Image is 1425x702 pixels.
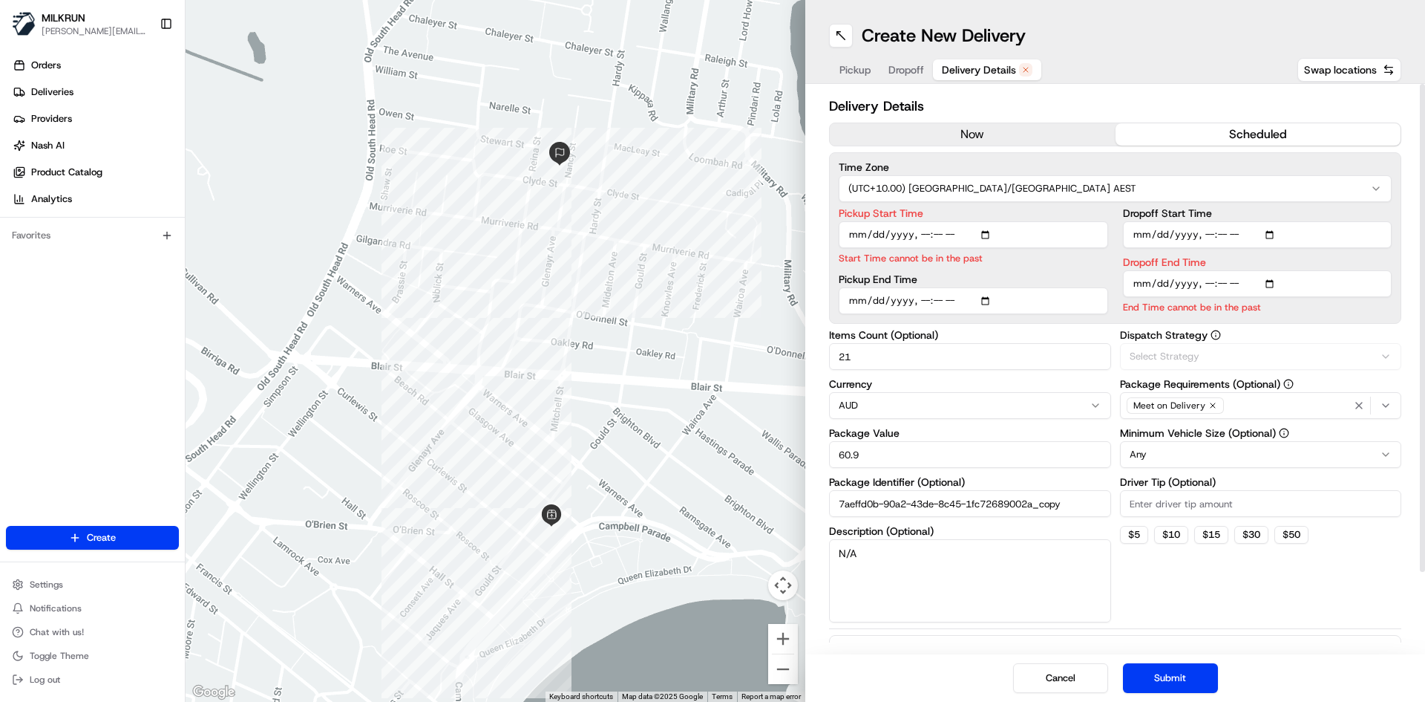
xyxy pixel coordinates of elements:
[6,526,179,550] button: Create
[1279,428,1289,438] button: Minimum Vehicle Size (Optional)
[31,59,61,72] span: Orders
[31,85,73,99] span: Deliveries
[6,6,154,42] button: MILKRUNMILKRUN[PERSON_NAME][EMAIL_ADDRESS][DOMAIN_NAME]
[1154,526,1188,544] button: $10
[1297,58,1401,82] button: Swap locations
[829,379,1111,389] label: Currency
[6,53,185,77] a: Orders
[1274,526,1308,544] button: $50
[830,123,1116,146] button: now
[1123,208,1392,218] label: Dropoff Start Time
[829,343,1111,370] input: Enter number of items
[712,692,733,701] a: Terms
[768,624,798,654] button: Zoom in
[768,571,798,600] button: Map camera controls
[189,683,238,702] a: Open this area in Google Maps (opens a new window)
[30,674,60,686] span: Log out
[829,539,1111,623] textarea: N/A
[1013,663,1108,693] button: Cancel
[6,107,185,131] a: Providers
[12,12,36,36] img: MILKRUN
[829,441,1111,468] input: Enter package value
[30,626,84,638] span: Chat with us!
[6,80,185,104] a: Deliveries
[829,330,1111,340] label: Items Count (Optional)
[1120,330,1402,340] label: Dispatch Strategy
[42,10,85,25] button: MILKRUN
[741,692,801,701] a: Report a map error
[829,96,1401,117] h2: Delivery Details
[1133,400,1205,412] span: Meet on Delivery
[6,574,179,595] button: Settings
[31,139,65,152] span: Nash AI
[829,490,1111,517] input: Enter package identifier
[1123,257,1392,267] label: Dropoff End Time
[1120,526,1148,544] button: $5
[829,428,1111,438] label: Package Value
[1283,379,1294,389] button: Package Requirements (Optional)
[1120,379,1402,389] label: Package Requirements (Optional)
[1120,490,1402,517] input: Enter driver tip amount
[1116,123,1401,146] button: scheduled
[839,62,871,77] span: Pickup
[31,166,102,179] span: Product Catalog
[1304,62,1377,77] span: Swap locations
[862,24,1026,48] h1: Create New Delivery
[30,602,82,614] span: Notifications
[839,251,1108,265] p: Start Time cannot be in the past
[31,112,72,126] span: Providers
[1123,300,1392,314] p: End Time cannot be in the past
[839,162,1392,172] label: Time Zone
[839,208,1108,218] label: Pickup Start Time
[829,635,1401,669] button: Package Items (13)
[829,477,1111,487] label: Package Identifier (Optional)
[6,598,179,619] button: Notifications
[1194,526,1228,544] button: $15
[1120,392,1402,419] button: Meet on Delivery
[6,187,185,211] a: Analytics
[942,62,1016,77] span: Delivery Details
[549,692,613,702] button: Keyboard shortcuts
[30,579,63,591] span: Settings
[6,134,185,157] a: Nash AI
[31,192,72,206] span: Analytics
[6,224,179,247] div: Favorites
[829,526,1111,536] label: Description (Optional)
[189,683,238,702] img: Google
[30,650,89,662] span: Toggle Theme
[6,622,179,643] button: Chat with us!
[768,654,798,684] button: Zoom out
[622,692,703,701] span: Map data ©2025 Google
[839,274,1108,285] label: Pickup End Time
[1120,428,1402,438] label: Minimum Vehicle Size (Optional)
[42,25,148,37] button: [PERSON_NAME][EMAIL_ADDRESS][DOMAIN_NAME]
[6,646,179,666] button: Toggle Theme
[87,531,116,545] span: Create
[1234,526,1268,544] button: $30
[1211,330,1221,340] button: Dispatch Strategy
[1123,663,1218,693] button: Submit
[1120,477,1402,487] label: Driver Tip (Optional)
[6,669,179,690] button: Log out
[6,160,185,184] a: Product Catalog
[888,62,924,77] span: Dropoff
